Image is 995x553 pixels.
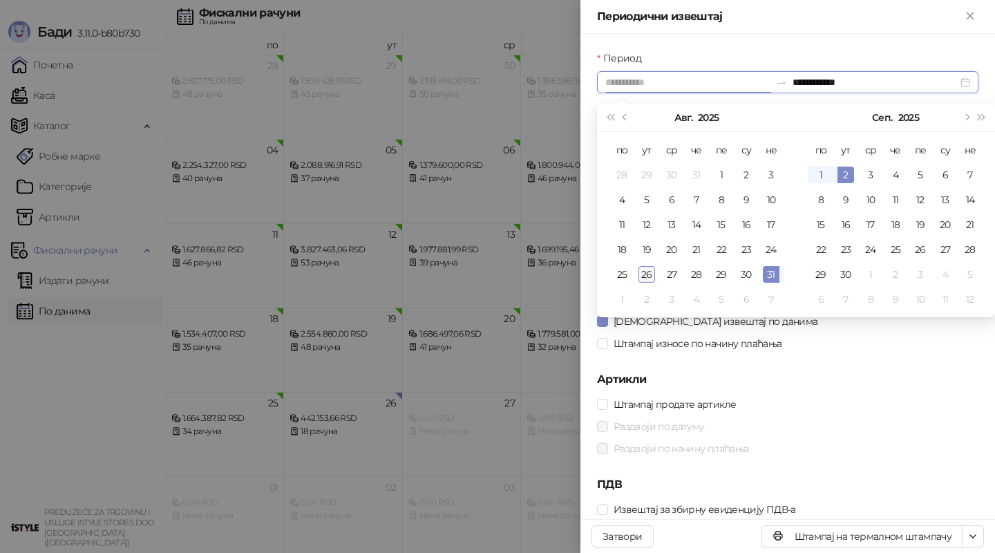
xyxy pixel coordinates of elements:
td: 2025-08-08 [709,187,734,212]
div: 18 [614,241,630,258]
div: 12 [912,191,929,208]
div: 1 [862,266,879,283]
td: 2025-08-23 [734,237,759,262]
div: 21 [688,241,705,258]
div: 6 [813,291,829,308]
td: 2025-08-09 [734,187,759,212]
td: 2025-09-24 [858,237,883,262]
td: 2025-10-03 [908,262,933,287]
span: Штампај продате артикле [608,397,741,412]
div: 2 [837,167,854,183]
td: 2025-10-01 [858,262,883,287]
div: 22 [813,241,829,258]
td: 2025-08-10 [759,187,784,212]
div: 2 [887,266,904,283]
button: Претходни месец (PageUp) [618,104,633,131]
td: 2025-09-03 [858,162,883,187]
div: 11 [614,216,630,233]
button: Штампај на термалном штампачу [761,525,963,547]
td: 2025-08-27 [659,262,684,287]
span: Раздвоји по датуму [608,419,710,434]
th: не [759,138,784,162]
div: 8 [713,191,730,208]
div: 12 [638,216,655,233]
div: 23 [837,241,854,258]
div: 5 [713,291,730,308]
button: Изабери месец [674,104,692,131]
td: 2025-09-15 [808,212,833,237]
td: 2025-08-20 [659,237,684,262]
td: 2025-09-19 [908,212,933,237]
div: 5 [912,167,929,183]
div: 17 [763,216,779,233]
div: 1 [813,167,829,183]
div: 10 [763,191,779,208]
div: 18 [887,216,904,233]
td: 2025-09-06 [734,287,759,312]
td: 2025-10-07 [833,287,858,312]
td: 2025-08-03 [759,162,784,187]
label: Период [597,50,650,66]
td: 2025-07-31 [684,162,709,187]
span: Штампај износе по начину плаћања [608,336,788,351]
th: су [734,138,759,162]
td: 2025-08-28 [684,262,709,287]
div: 16 [837,216,854,233]
td: 2025-10-08 [858,287,883,312]
th: по [609,138,634,162]
td: 2025-10-05 [958,262,983,287]
span: to [776,77,787,88]
div: 26 [912,241,929,258]
td: 2025-08-06 [659,187,684,212]
td: 2025-10-12 [958,287,983,312]
div: 6 [738,291,755,308]
td: 2025-08-30 [734,262,759,287]
td: 2025-08-14 [684,212,709,237]
th: пе [908,138,933,162]
div: 29 [813,266,829,283]
th: по [808,138,833,162]
td: 2025-08-17 [759,212,784,237]
th: ут [634,138,659,162]
div: 2 [638,291,655,308]
div: 6 [663,191,680,208]
div: 28 [962,241,978,258]
td: 2025-10-04 [933,262,958,287]
div: 14 [688,216,705,233]
div: 5 [962,266,978,283]
button: Следећа година (Control + right) [974,104,989,131]
td: 2025-09-22 [808,237,833,262]
td: 2025-08-02 [734,162,759,187]
td: 2025-09-21 [958,212,983,237]
td: 2025-09-29 [808,262,833,287]
div: 7 [763,291,779,308]
div: 20 [663,241,680,258]
h5: Артикли [597,371,978,388]
div: 30 [837,266,854,283]
div: 7 [688,191,705,208]
td: 2025-09-08 [808,187,833,212]
div: 9 [738,191,755,208]
div: Периодични извештај [597,8,962,25]
td: 2025-09-05 [908,162,933,187]
div: 1 [614,291,630,308]
span: Раздвоји по начину плаћања [608,441,754,456]
div: 13 [663,216,680,233]
div: 25 [614,266,630,283]
td: 2025-09-11 [883,187,908,212]
button: Изабери месец [872,104,892,131]
td: 2025-10-10 [908,287,933,312]
div: 31 [763,266,779,283]
td: 2025-09-05 [709,287,734,312]
div: 9 [837,191,854,208]
button: Изабери годину [898,104,919,131]
td: 2025-09-17 [858,212,883,237]
span: swap-right [776,77,787,88]
td: 2025-09-01 [808,162,833,187]
th: не [958,138,983,162]
th: че [684,138,709,162]
div: 27 [937,241,954,258]
td: 2025-09-26 [908,237,933,262]
div: 30 [663,167,680,183]
div: 3 [862,167,879,183]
